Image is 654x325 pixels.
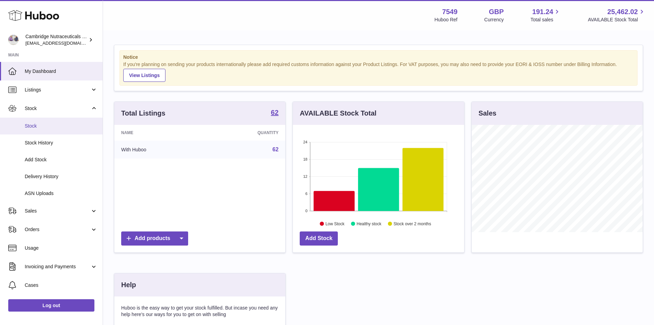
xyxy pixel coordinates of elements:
[25,245,97,251] span: Usage
[25,263,90,270] span: Invoicing and Payments
[8,35,19,45] img: qvc@camnutra.com
[530,7,561,23] a: 191.24 Total sales
[489,7,504,17] strong: GBP
[607,7,638,17] span: 25,462.02
[588,7,646,23] a: 25,462.02 AVAILABLE Stock Total
[25,123,97,129] span: Stock
[25,33,87,46] div: Cambridge Nutraceuticals Ltd
[532,7,553,17] span: 191.24
[25,40,101,46] span: [EMAIL_ADDRESS][DOMAIN_NAME]
[8,299,94,312] a: Log out
[25,190,97,197] span: ASN Uploads
[25,105,90,112] span: Stock
[25,208,90,214] span: Sales
[25,282,97,289] span: Cases
[588,17,646,23] span: AVAILABLE Stock Total
[25,68,97,75] span: My Dashboard
[484,17,504,23] div: Currency
[25,140,97,146] span: Stock History
[435,17,458,23] div: Huboo Ref
[25,87,90,93] span: Listings
[530,17,561,23] span: Total sales
[25,226,90,233] span: Orders
[25,173,97,180] span: Delivery History
[442,7,458,17] strong: 7549
[25,156,97,163] span: Add Stock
